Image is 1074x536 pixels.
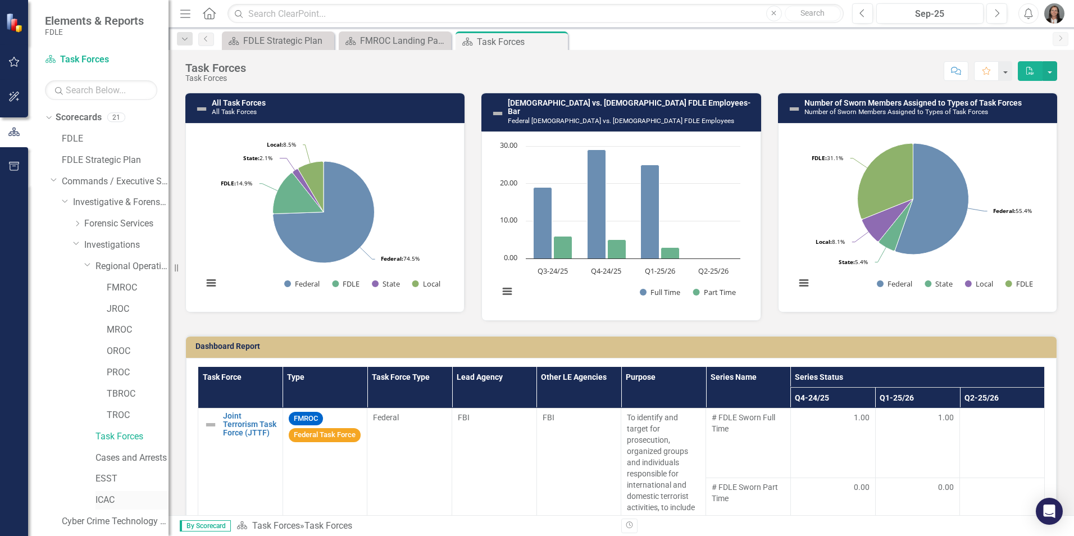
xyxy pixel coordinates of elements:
[223,412,277,438] a: Joint Terrorism Task Force (JTTF)
[862,199,913,242] path: Local, 6.
[790,132,1043,301] svg: Interactive chart
[588,150,606,259] path: Q4-24/25, 29. Full Time.
[960,408,1045,478] td: Double-Click to Edit
[854,482,870,493] span: 0.00
[342,34,448,48] a: FMROC Landing Page
[500,215,517,225] text: 10.00
[458,413,470,422] span: FBI
[412,279,440,289] button: Show Local
[185,74,246,83] div: Task Forces
[203,275,219,291] button: View chart menu, Chart
[293,169,324,212] path: State, 1.
[107,345,169,358] a: OROC
[804,98,1022,107] a: Number of Sworn Members Assigned to Types of Task Forces
[500,140,517,150] text: 30.00
[267,140,296,148] text: 8.5%
[45,80,157,100] input: Search Below...
[62,133,169,146] a: FDLE
[212,108,257,116] small: All Task Forces
[95,260,169,273] a: Regional Operations Centers
[554,237,572,259] path: Q3-24/25, 6. Part Time.
[252,520,300,531] a: Task Forces
[712,482,785,504] span: # FDLE Sworn Part Time
[812,154,827,162] tspan: FDLE:
[243,34,331,48] div: FDLE Strategic Plan
[236,520,613,533] div: »
[796,275,812,291] button: View chart menu, Chart
[45,14,144,28] span: Elements & Reports
[534,188,552,259] path: Q3-24/25, 19. Full Time.
[62,515,169,528] a: Cyber Crime Technology & Telecommunications
[1044,3,1064,24] img: Barrett Espino
[221,179,236,187] tspan: FDLE:
[839,258,855,266] tspan: State:
[508,98,750,116] a: [DEMOGRAPHIC_DATA] vs. [DEMOGRAPHIC_DATA] FDLE Employees- Bar
[993,207,1016,215] tspan: Federal:
[499,284,515,299] button: View chart menu, Chart
[332,279,359,289] button: Show FDLE
[95,452,169,465] a: Cases and Arrests
[1036,498,1063,525] div: Open Intercom Messenger
[877,279,912,289] button: Show Federal
[197,132,453,301] div: Chart. Highcharts interactive chart.
[534,146,715,259] g: Full Time, bar series 1 of 2 with 4 bars.
[62,175,169,188] a: Commands / Executive Support Branch
[938,412,954,423] span: 1.00
[812,154,843,162] text: 31.1%
[854,412,870,423] span: 1.00
[84,239,169,252] a: Investigations
[477,35,565,49] div: Task Forces
[6,13,25,33] img: ClearPoint Strategy
[227,4,844,24] input: Search ClearPoint...
[107,281,169,294] a: FMROC
[62,154,169,167] a: FDLE Strategic Plan
[204,418,217,431] img: Not Defined
[993,207,1032,215] text: 55.4%
[857,143,913,219] path: FDLE, 23.
[699,266,729,276] text: Q2-25/26
[107,409,169,422] a: TROC
[800,8,825,17] span: Search
[373,413,399,422] span: Federal
[816,238,845,246] text: 8.1%
[304,520,352,531] div: Task Forces
[1005,279,1033,289] button: Show FDLE
[712,412,785,434] span: # FDLE Sworn Full Time
[225,34,331,48] a: FDLE Strategic Plan
[381,255,420,262] text: 74.5%
[107,113,125,122] div: 21
[56,111,102,124] a: Scorecards
[640,287,681,297] button: Show Full Time
[107,366,169,379] a: PROC
[538,266,568,276] text: Q3-24/25
[508,117,734,125] small: Federal [DEMOGRAPHIC_DATA] vs. [DEMOGRAPHIC_DATA] FDLE Employees
[107,303,169,316] a: JROC
[243,154,272,162] text: 2.1%
[645,266,675,276] text: Q1-25/26
[212,98,266,107] a: All Task Forces
[876,3,984,24] button: Sep-25
[785,6,841,21] button: Search
[493,140,749,309] div: Chart. Highcharts interactive chart.
[289,412,323,426] span: FMROC
[693,287,736,297] button: Show Part Time
[107,388,169,401] a: TBROC
[73,196,169,209] a: Investigative & Forensic Services Command
[895,143,968,255] path: Federal, 41.
[195,102,208,116] img: Not Defined
[84,217,169,230] a: Forensic Services
[493,140,746,309] svg: Interactive chart
[491,107,504,120] img: Not Defined
[372,279,399,289] button: Show State
[298,161,324,212] path: Local, 4.
[221,179,252,187] text: 14.9%
[381,255,403,262] tspan: Federal:
[938,482,954,493] span: 0.00
[504,252,517,262] text: 0.00
[965,279,993,289] button: Show Local
[790,408,875,478] td: Double-Click to Edit
[925,279,952,289] button: Show State
[195,342,1051,351] h3: Dashboard Report
[273,173,324,214] path: FDLE, 7.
